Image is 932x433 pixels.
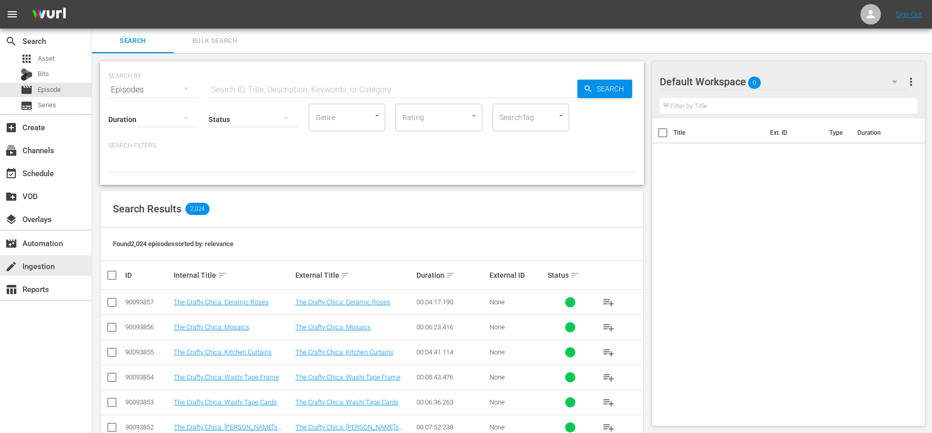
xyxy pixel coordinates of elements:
div: Duration [416,269,486,281]
span: VOD [5,190,17,203]
a: The Crafty Chica: Washi Tape Cards [295,398,399,406]
span: menu [6,8,18,20]
th: Ext. ID [764,118,824,147]
button: playlist_add [596,315,621,340]
span: playlist_add [602,296,615,308]
th: Type [823,118,851,147]
a: The Crafty Chica: Kitchen Curtains [295,348,393,356]
div: 00:07:52.238 [416,423,486,431]
div: None [490,423,545,431]
span: Channels [5,145,17,157]
div: 90093852 [125,423,171,431]
a: Sign Out [896,10,922,18]
div: Episodes [108,76,198,104]
a: The Crafty Chica: Washi Tape Frame [174,373,279,381]
a: The Crafty Chica: Ceramic Roses [295,298,390,306]
button: Search [577,80,632,98]
span: Search Results [113,203,181,215]
div: External ID [490,271,545,279]
div: 90093856 [125,323,171,331]
span: sort [446,271,455,280]
div: 90093857 [125,298,171,306]
div: Default Workspace [660,67,907,96]
p: Search Filters: [108,141,636,150]
span: 2,024 [185,203,209,215]
div: External Title [295,269,414,281]
button: playlist_add [596,290,621,315]
th: Title [673,118,764,147]
span: playlist_add [602,346,615,358]
button: playlist_add [596,390,621,415]
a: The Crafty Chica: Mosaics [295,323,371,331]
span: sort [341,271,350,280]
span: create [5,260,17,273]
div: Status [548,269,593,281]
span: more_vert [905,76,917,88]
span: playlist_add [602,321,615,333]
div: ID [125,271,171,279]
div: None [490,298,545,306]
button: Open [469,111,479,121]
span: Create [5,122,17,134]
span: Series [38,100,56,110]
span: Bulk Search [180,35,249,47]
span: Schedule [5,167,17,180]
div: 90093854 [125,373,171,381]
span: Episode [20,84,33,96]
a: The Crafty Chica: Ceramic Roses [174,298,269,306]
span: Asset [38,54,55,64]
div: None [490,323,545,331]
span: sort [218,271,227,280]
button: playlist_add [596,340,621,365]
span: Overlays [5,213,17,226]
a: The Crafty Chica: Washi Tape Cards [174,398,277,406]
span: Reports [5,283,17,296]
span: Asset [20,53,33,65]
span: playlist_add [602,396,615,408]
span: sort [570,271,579,280]
div: 00:04:17.190 [416,298,486,306]
button: playlist_add [596,365,621,390]
button: Open [372,111,382,121]
span: Bits [38,69,49,79]
div: 00:06:36.263 [416,398,486,406]
span: Search [593,80,632,98]
span: Episode [38,85,61,95]
div: None [490,398,545,406]
button: more_vert [905,69,917,94]
img: ans4CAIJ8jUAAAAAAAAAAAAAAAAAAAAAAAAgQb4GAAAAAAAAAAAAAAAAAAAAAAAAJMjXAAAAAAAAAAAAAAAAAAAAAAAAgAT5G... [25,3,74,27]
a: The Crafty Chica: Mosaics [174,323,249,331]
button: Open [556,111,566,121]
div: 90093855 [125,348,171,356]
div: 00:04:41.114 [416,348,486,356]
span: Search [5,35,17,47]
a: The Crafty Chica: Washi Tape Frame [295,373,401,381]
span: Series [20,100,33,112]
span: Found 2,024 episodes sorted by: relevance [113,240,234,248]
span: Automation [5,237,17,250]
span: Search [98,35,168,47]
span: playlist_add [602,371,615,383]
div: 00:06:23.416 [416,323,486,331]
span: 0 [748,72,761,93]
div: None [490,373,545,381]
div: None [490,348,545,356]
th: Duration [851,118,913,147]
a: The Crafty Chica: Kitchen Curtains [174,348,272,356]
div: 90093853 [125,398,171,406]
div: Bits [20,68,33,81]
div: Internal Title [174,269,292,281]
div: 00:05:43.476 [416,373,486,381]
